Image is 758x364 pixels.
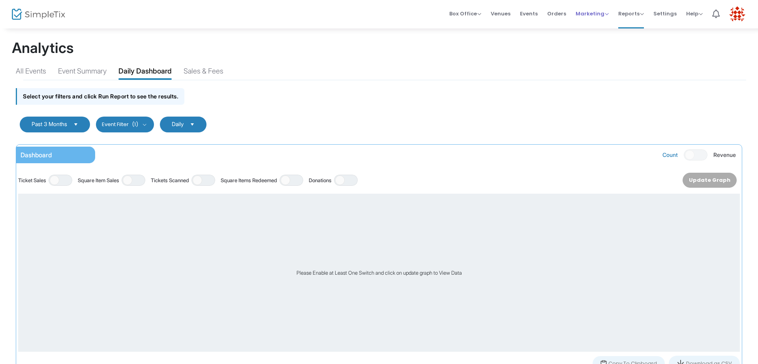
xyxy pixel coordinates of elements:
label: Square Items Redeemed [221,177,277,185]
label: Ticket Sales [18,177,46,185]
button: Select [187,121,198,128]
label: Square Item Sales [78,177,119,185]
span: Daily [172,121,184,128]
span: Events [520,4,538,24]
span: Reports [618,10,644,17]
div: Select your filters and click Run Report to see the results. [16,88,184,104]
span: Box Office [449,10,481,17]
button: Select [70,121,81,128]
div: Sales & Fees [184,66,223,79]
label: Revenue [713,151,736,159]
label: Tickets Scanned [151,177,189,185]
span: Venues [491,4,510,24]
span: Dashboard [21,151,52,159]
span: Past 3 Months [32,121,67,127]
span: Help [686,10,703,17]
span: (1) [132,121,138,128]
div: All Events [16,66,46,79]
label: Donations [309,177,332,185]
span: Marketing [576,10,609,17]
button: Event Filter(1) [96,117,154,132]
div: Event Summary [58,66,107,79]
div: Daily Dashboard [118,66,172,79]
span: Settings [653,4,677,24]
div: Please Enable at Least One Switch and click on update graph to View Data [18,194,740,352]
h1: Analytics [12,40,746,57]
span: Orders [547,4,566,24]
label: Count [662,151,678,159]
